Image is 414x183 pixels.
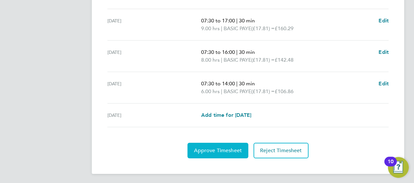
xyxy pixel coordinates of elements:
[224,56,251,64] span: BASIC PAYE
[236,80,238,87] span: |
[379,80,389,87] span: Edit
[221,88,222,94] span: |
[275,57,294,63] span: £142.48
[239,18,255,24] span: 30 min
[107,80,201,95] div: [DATE]
[388,157,409,178] button: Open Resource Center, 10 new notifications
[201,111,251,119] a: Add time for [DATE]
[275,88,294,94] span: £106.86
[194,147,242,154] span: Approve Timesheet
[221,25,222,31] span: |
[201,112,251,118] span: Add time for [DATE]
[221,57,222,63] span: |
[254,143,309,158] button: Reject Timesheet
[201,18,235,24] span: 07:30 to 17:00
[379,17,389,25] a: Edit
[239,80,255,87] span: 30 min
[236,18,238,24] span: |
[239,49,255,55] span: 30 min
[201,88,220,94] span: 6.00 hrs
[236,49,238,55] span: |
[201,57,220,63] span: 8.00 hrs
[251,88,275,94] span: (£17.81) =
[107,17,201,32] div: [DATE]
[107,111,201,119] div: [DATE]
[251,57,275,63] span: (£17.81) =
[107,48,201,64] div: [DATE]
[224,25,251,32] span: BASIC PAYE
[379,49,389,55] span: Edit
[187,143,248,158] button: Approve Timesheet
[251,25,275,31] span: (£17.81) =
[275,25,294,31] span: £160.29
[201,80,235,87] span: 07:30 to 14:00
[260,147,302,154] span: Reject Timesheet
[224,88,251,95] span: BASIC PAYE
[201,25,220,31] span: 9.00 hrs
[201,49,235,55] span: 07:30 to 16:00
[379,80,389,88] a: Edit
[379,48,389,56] a: Edit
[379,18,389,24] span: Edit
[388,162,393,170] div: 10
